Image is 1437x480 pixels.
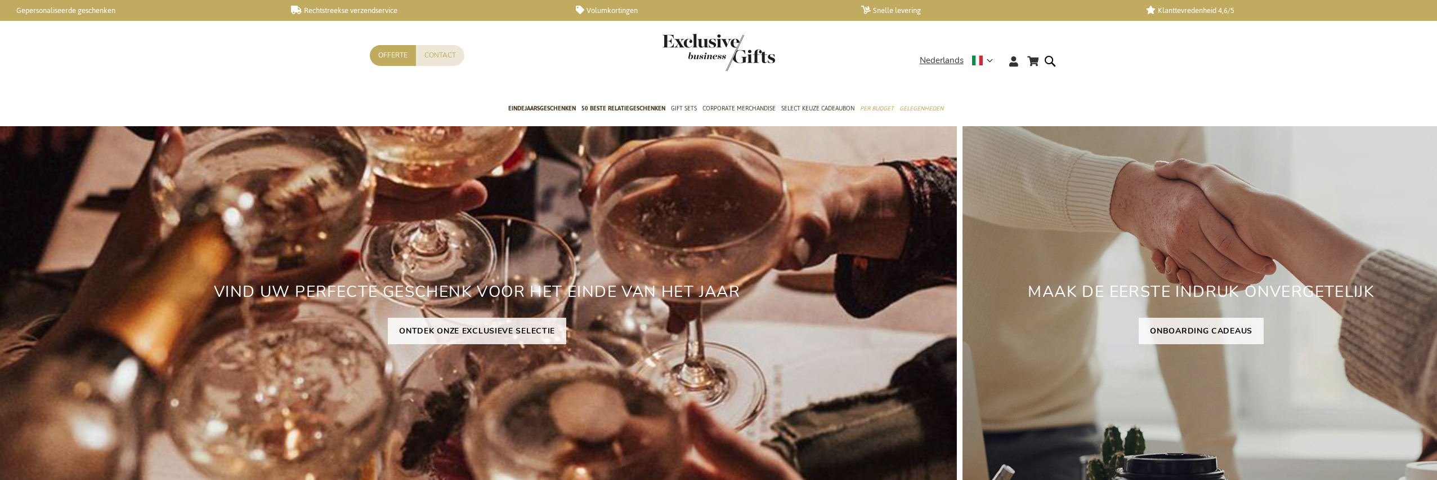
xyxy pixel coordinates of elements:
span: Gift Sets [671,103,697,114]
a: ONBOARDING CADEAUS [1139,318,1264,344]
a: Corporate Merchandise [702,95,776,123]
a: Rechtstreekse verzendservice [291,6,558,15]
span: 50 beste relatiegeschenken [581,103,665,114]
a: Contact [416,45,464,66]
span: Select Keuze Cadeaubon [781,103,854,114]
span: Gelegenheden [899,103,943,114]
span: Per Budget [860,103,894,114]
a: Eindejaarsgeschenken [508,95,576,123]
span: Eindejaarsgeschenken [508,103,576,114]
a: Offerte [370,45,416,66]
span: Nederlands [920,54,964,67]
a: Klanttevredenheid 4,6/5 [1146,6,1413,15]
span: Corporate Merchandise [702,103,776,114]
a: Snelle levering [861,6,1129,15]
a: Per Budget [860,95,894,123]
a: 50 beste relatiegeschenken [581,95,665,123]
img: Exclusive Business gifts logo [662,34,775,71]
a: Gift Sets [671,95,697,123]
a: Gepersonaliseerde geschenken [6,6,273,15]
a: Volumkortingen [576,6,843,15]
a: Gelegenheden [899,95,943,123]
a: ONTDEK ONZE EXCLUSIEVE SELECTIE [388,318,566,344]
a: store logo [662,34,719,71]
a: Select Keuze Cadeaubon [781,95,854,123]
